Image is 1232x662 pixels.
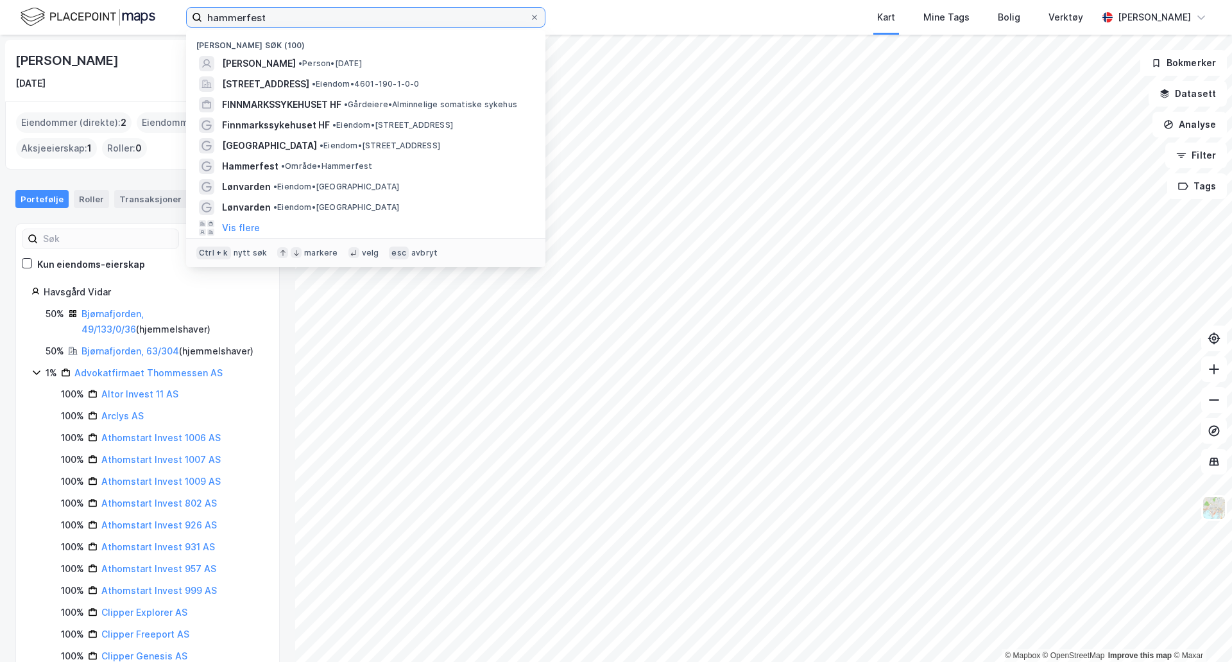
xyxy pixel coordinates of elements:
span: • [312,79,316,89]
div: Eiendommer (Indirekte) : [137,112,261,133]
span: Person • [DATE] [298,58,362,69]
button: Vis flere [222,220,260,236]
img: logo.f888ab2527a4732fd821a326f86c7f29.svg [21,6,155,28]
div: 2 [184,193,197,205]
div: ( hjemmelshaver ) [81,306,264,337]
span: • [332,120,336,130]
div: 100% [61,452,84,467]
div: 100% [61,474,84,489]
iframe: Chat Widget [1168,600,1232,662]
span: Gårdeiere • Alminnelige somatiske sykehus [344,100,517,110]
div: nytt søk [234,248,268,258]
div: Portefølje [15,190,69,208]
a: Clipper Freeport AS [101,629,189,640]
span: • [344,100,348,109]
a: Athomstart Invest 926 AS [101,519,217,530]
div: Bolig [998,10,1020,25]
div: 100% [61,583,84,598]
span: Eiendom • [GEOGRAPHIC_DATA] [273,202,399,213]
span: Lønvarden [222,179,271,195]
span: Finnmarkssykehuset HF [222,118,330,133]
a: Athomstart Invest 802 AS [101,498,217,509]
div: Kart [877,10,895,25]
div: Kontrollprogram for chat [1168,600,1232,662]
div: Roller [74,190,109,208]
div: [PERSON_NAME] søk (100) [186,30,545,53]
div: Roller : [102,138,147,159]
span: Hammerfest [222,159,278,174]
div: 100% [61,539,84,555]
div: Havsgård Vidar [44,284,264,300]
a: Arclys AS [101,410,144,421]
div: [PERSON_NAME] [1118,10,1191,25]
a: OpenStreetMap [1043,651,1105,660]
a: Athomstart Invest 957 AS [101,563,216,574]
div: [DATE] [15,76,46,91]
a: Clipper Genesis AS [101,650,187,661]
span: Eiendom • [STREET_ADDRESS] [332,120,453,130]
span: FINNMARKSSYKEHUSET HF [222,97,341,112]
div: Ctrl + k [196,247,231,259]
div: 1% [46,365,57,381]
div: markere [304,248,338,258]
span: Eiendom • 4601-190-1-0-0 [312,79,420,89]
button: Datasett [1149,81,1227,107]
span: Lønvarden [222,200,271,215]
span: • [298,58,302,68]
div: [PERSON_NAME] [15,50,121,71]
div: Kun eiendoms-eierskap [37,257,145,272]
div: 100% [61,496,84,511]
span: 1 [87,141,92,156]
a: Altor Invest 11 AS [101,388,178,399]
div: esc [389,247,409,259]
a: Bjørnafjorden, 49/133/0/36 [81,308,144,335]
a: Improve this map [1108,651,1172,660]
div: velg [362,248,379,258]
a: Athomstart Invest 931 AS [101,541,215,552]
span: [GEOGRAPHIC_DATA] [222,138,317,153]
span: [PERSON_NAME] [222,56,296,71]
a: Clipper Explorer AS [101,607,187,618]
div: ( hjemmelshaver ) [81,344,253,359]
input: Søk [38,229,178,248]
span: Eiendom • [GEOGRAPHIC_DATA] [273,182,399,192]
a: Athomstart Invest 999 AS [101,585,217,596]
span: • [273,202,277,212]
div: Verktøy [1048,10,1083,25]
span: Område • Hammerfest [281,161,373,171]
div: 100% [61,627,84,642]
div: Aksjeeierskap : [16,138,97,159]
div: Transaksjoner [114,190,202,208]
img: Z [1202,496,1226,520]
input: Søk på adresse, matrikkel, gårdeiere, leietakere eller personer [202,8,529,27]
span: • [281,161,285,171]
div: avbryt [411,248,438,258]
button: Tags [1167,173,1227,199]
span: 2 [121,115,126,130]
a: Athomstart Invest 1007 AS [101,454,221,465]
span: • [320,141,323,150]
div: Mine Tags [923,10,970,25]
span: Eiendom • [STREET_ADDRESS] [320,141,440,151]
div: 100% [61,387,84,402]
span: [STREET_ADDRESS] [222,76,309,92]
button: Filter [1165,143,1227,168]
a: Mapbox [1005,651,1040,660]
button: Bokmerker [1140,50,1227,76]
div: 100% [61,605,84,620]
a: Bjørnafjorden, 63/304 [81,345,179,356]
div: 50% [46,306,64,322]
span: 0 [135,141,142,156]
span: • [273,182,277,191]
a: Advokatfirmaet Thommessen AS [74,367,223,378]
a: Athomstart Invest 1009 AS [101,476,221,487]
div: 50% [46,344,64,359]
div: Eiendommer (direkte) : [16,112,132,133]
div: 100% [61,561,84,577]
button: Analyse [1152,112,1227,137]
div: 100% [61,518,84,533]
a: Athomstart Invest 1006 AS [101,432,221,443]
div: 100% [61,408,84,424]
div: 100% [61,430,84,446]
